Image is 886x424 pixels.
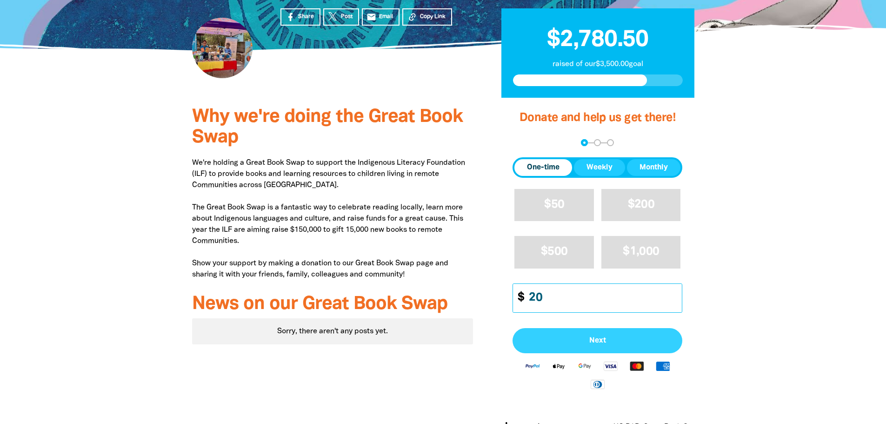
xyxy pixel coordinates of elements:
[514,236,594,268] button: $500
[574,159,625,176] button: Weekly
[341,13,353,21] span: Post
[513,353,682,397] div: Available payment methods
[623,246,659,257] span: $1,000
[586,162,613,173] span: Weekly
[514,189,594,221] button: $50
[598,361,624,371] img: Visa logo
[323,8,359,26] a: Post
[420,13,446,21] span: Copy Link
[192,108,463,146] span: Why we're doing the Great Book Swap
[546,361,572,371] img: Apple Pay logo
[280,8,320,26] a: Share
[601,236,681,268] button: $1,000
[362,8,400,26] a: emailEmail
[192,318,473,344] div: Paginated content
[527,162,560,173] span: One-time
[514,159,572,176] button: One-time
[192,318,473,344] div: Sorry, there aren't any posts yet.
[366,12,376,22] i: email
[520,113,676,123] span: Donate and help us get there!
[547,29,648,51] span: $2,780.50
[402,8,452,26] button: Copy Link
[520,361,546,371] img: Paypal logo
[594,139,601,146] button: Navigate to step 2 of 3 to enter your details
[624,361,650,371] img: Mastercard logo
[192,157,473,280] p: We're holding a Great Book Swap to support the Indigenous Literacy Foundation (ILF) to provide bo...
[607,139,614,146] button: Navigate to step 3 of 3 to enter your payment details
[513,59,683,70] p: raised of our $3,500.00 goal
[581,139,588,146] button: Navigate to step 1 of 3 to enter your donation amount
[585,379,611,390] img: Diners Club logo
[513,328,682,353] button: Pay with Credit Card
[544,199,564,210] span: $50
[522,284,682,312] input: Enter custom amount
[650,361,676,371] img: American Express logo
[627,159,680,176] button: Monthly
[541,246,567,257] span: $500
[572,361,598,371] img: Google Pay logo
[379,13,393,21] span: Email
[640,162,668,173] span: Monthly
[628,199,654,210] span: $200
[513,157,682,178] div: Donation frequency
[513,284,524,312] span: $
[601,189,681,221] button: $200
[523,337,672,344] span: Next
[192,294,473,315] h3: News on our Great Book Swap
[298,13,314,21] span: Share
